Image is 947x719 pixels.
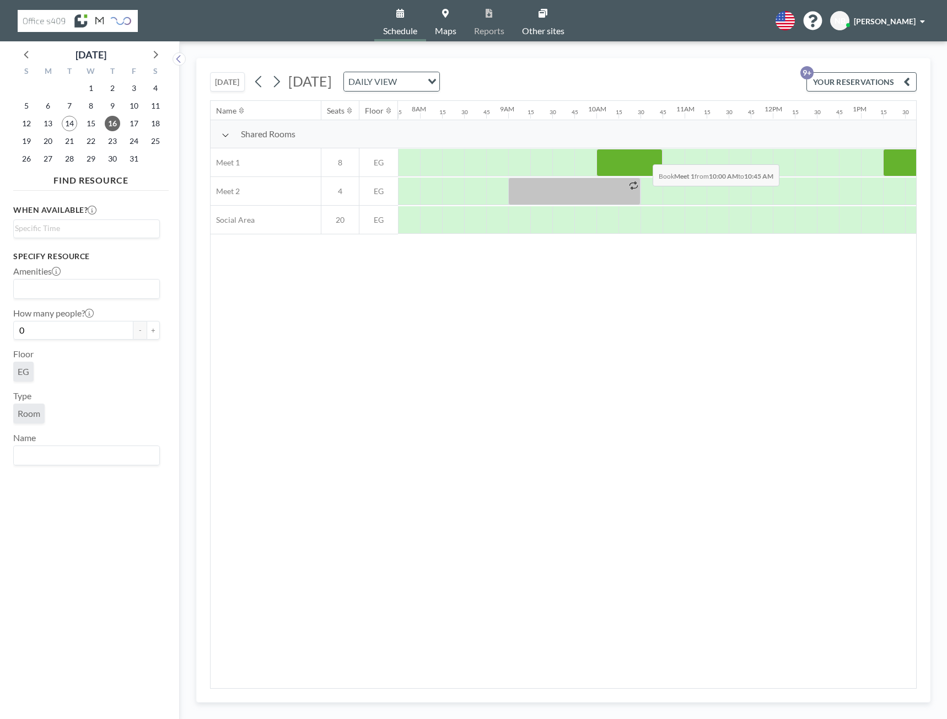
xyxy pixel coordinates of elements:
div: Search for option [14,220,159,237]
span: Saturday, October 4, 2025 [148,81,163,96]
div: 15 [439,109,446,116]
span: DAILY VIEW [346,74,399,89]
div: 30 [638,109,644,116]
span: Social Area [211,215,255,225]
div: T [59,65,80,79]
span: [DATE] [288,73,332,89]
button: [DATE] [210,72,245,92]
div: M [37,65,59,79]
span: Thursday, October 2, 2025 [105,81,120,96]
label: Amenities [13,266,61,277]
span: Thursday, October 30, 2025 [105,151,120,167]
span: Friday, October 24, 2025 [126,133,142,149]
div: 45 [660,109,666,116]
div: F [123,65,144,79]
input: Search for option [15,282,153,296]
div: 30 [461,109,468,116]
div: 15 [880,109,887,116]
b: Meet 1 [674,172,695,180]
div: 45 [572,109,578,116]
span: EG [359,215,398,225]
div: W [80,65,102,79]
span: Tuesday, October 21, 2025 [62,133,77,149]
div: 8AM [412,105,426,113]
span: Wednesday, October 8, 2025 [83,98,99,114]
div: 15 [792,109,799,116]
button: - [133,321,147,340]
span: Friday, October 31, 2025 [126,151,142,167]
div: T [101,65,123,79]
div: 45 [395,109,402,116]
span: Monday, October 6, 2025 [40,98,56,114]
span: Friday, October 17, 2025 [126,116,142,131]
div: Seats [327,106,345,116]
span: Sunday, October 12, 2025 [19,116,34,131]
span: Friday, October 10, 2025 [126,98,142,114]
span: Other sites [522,26,564,35]
label: Floor [13,348,34,359]
div: Search for option [14,280,159,298]
span: Sunday, October 19, 2025 [19,133,34,149]
div: 45 [836,109,843,116]
span: Tuesday, October 7, 2025 [62,98,77,114]
div: [DATE] [76,47,106,62]
div: Search for option [344,72,439,91]
span: Saturday, October 18, 2025 [148,116,163,131]
span: Wednesday, October 1, 2025 [83,81,99,96]
span: Meet 1 [211,158,240,168]
div: Search for option [14,446,159,465]
div: 15 [704,109,711,116]
input: Search for option [15,222,153,234]
label: Type [13,390,31,401]
span: NB [835,16,846,26]
span: EG [18,366,29,377]
span: Thursday, October 9, 2025 [105,98,120,114]
div: 10AM [588,105,606,113]
span: Reports [474,26,504,35]
input: Search for option [400,74,421,89]
span: Sunday, October 5, 2025 [19,98,34,114]
span: Saturday, October 25, 2025 [148,133,163,149]
span: Shared Rooms [241,128,295,139]
b: 10:00 AM [709,172,738,180]
h4: FIND RESOURCE [13,170,169,186]
input: Search for option [15,448,153,463]
span: Wednesday, October 22, 2025 [83,133,99,149]
span: Meet 2 [211,186,240,196]
label: Name [13,432,36,443]
span: [PERSON_NAME] [854,17,916,26]
span: EG [359,158,398,168]
div: 15 [616,109,622,116]
div: 12PM [765,105,782,113]
span: Monday, October 13, 2025 [40,116,56,131]
p: 9+ [800,66,814,79]
span: Sunday, October 26, 2025 [19,151,34,167]
button: + [147,321,160,340]
b: 10:45 AM [744,172,773,180]
img: organization-logo [18,10,138,32]
button: YOUR RESERVATIONS9+ [806,72,917,92]
div: 1PM [853,105,867,113]
span: 20 [321,215,359,225]
div: Name [216,106,236,116]
div: S [16,65,37,79]
div: 9AM [500,105,514,113]
div: 30 [902,109,909,116]
span: Thursday, October 23, 2025 [105,133,120,149]
span: Room [18,408,40,418]
span: Book from to [653,164,779,186]
div: Floor [365,106,384,116]
h3: Specify resource [13,251,160,261]
label: How many people? [13,308,94,319]
span: Tuesday, October 28, 2025 [62,151,77,167]
span: Maps [435,26,456,35]
div: 45 [483,109,490,116]
div: 45 [748,109,755,116]
span: Wednesday, October 15, 2025 [83,116,99,131]
div: 30 [726,109,733,116]
span: Friday, October 3, 2025 [126,81,142,96]
span: Thursday, October 16, 2025 [105,116,120,131]
div: 15 [528,109,534,116]
span: Tuesday, October 14, 2025 [62,116,77,131]
span: Monday, October 27, 2025 [40,151,56,167]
